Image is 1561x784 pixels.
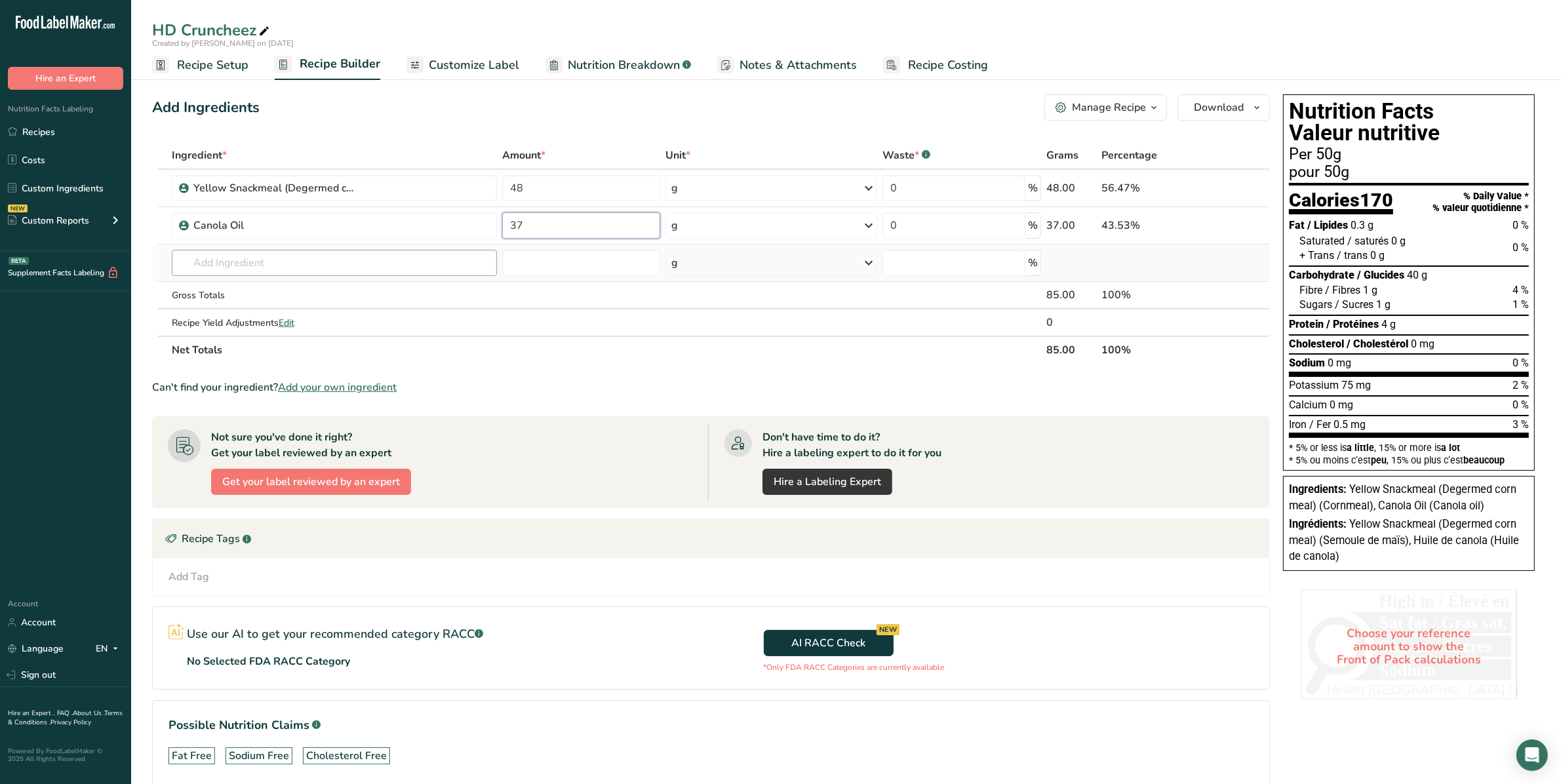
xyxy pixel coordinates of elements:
[1347,338,1408,350] span: / Cholestérol
[8,205,28,212] div: NEW
[1289,438,1529,465] section: * 5% or less is , 15% or more is
[187,654,350,669] p: No Selected FDA RACC Category
[211,469,411,495] button: Get your label reviewed by an expert
[1299,249,1334,262] span: + Trans
[1101,287,1206,303] div: 100%
[1512,418,1529,431] span: 3 %
[172,288,497,302] div: Gross Totals
[1512,284,1529,296] span: 4 %
[762,469,892,495] a: Hire a Labeling Expert
[50,718,91,727] a: Privacy Policy
[1516,739,1548,771] div: Open Intercom Messenger
[1289,418,1307,431] span: Iron
[1433,191,1529,214] div: % Daily Value * % valeur quotidienne *
[1299,284,1322,296] span: Fibre
[8,709,54,718] a: Hire an Expert .
[1441,442,1460,453] span: a lot
[1289,269,1354,281] span: Carbohydrate
[1072,100,1146,115] div: Manage Recipe
[1512,219,1529,231] span: 0 %
[1351,219,1373,231] span: 0.3 g
[1512,379,1529,391] span: 2 %
[1046,315,1096,330] div: 0
[1289,399,1327,411] span: Calcium
[1289,219,1305,231] span: Fat
[877,624,899,635] div: NEW
[9,257,29,265] div: BETA
[740,56,857,74] span: Notes & Attachments
[1177,94,1270,121] button: Download
[193,180,357,196] div: Yellow Snackmeal (Degermed corn meal)
[152,380,1270,395] div: Can't find your ingredient?
[1044,94,1167,121] button: Manage Recipe
[764,630,894,656] button: AI RACC Check NEW
[791,635,865,651] span: AI RACC Check
[429,56,519,74] span: Customize Label
[152,18,272,42] div: HD Cruncheez
[172,748,212,764] div: Fat Free
[406,50,519,80] a: Customize Label
[1046,287,1096,303] div: 85.00
[57,709,73,718] a: FAQ .
[1334,418,1366,431] span: 0.5 mg
[545,50,691,80] a: Nutrition Breakdown
[1371,455,1387,465] span: peu
[1335,298,1373,311] span: / Sucres
[172,316,497,330] div: Recipe Yield Adjustments
[1411,338,1434,350] span: 0 mg
[8,67,123,90] button: Hire an Expert
[96,641,123,657] div: EN
[1357,269,1404,281] span: / Glucides
[168,716,1254,734] h1: Possible Nutrition Claims
[193,218,357,233] div: Canola Oil
[306,748,387,764] div: Cholesterol Free
[1289,191,1393,215] div: Calories
[1407,269,1427,281] span: 40 g
[8,637,64,660] a: Language
[1341,379,1371,391] span: 75 mg
[172,250,497,276] input: Add Ingredient
[187,625,483,643] p: Use our AI to get your recommended category RACC
[1301,589,1517,704] div: Choose your reference amount to show the Front of Pack calculations
[73,709,104,718] a: About Us .
[1046,147,1078,163] span: Grams
[1099,336,1209,363] th: 100%
[1046,180,1096,196] div: 48.00
[1101,180,1206,196] div: 56.47%
[908,56,988,74] span: Recipe Costing
[671,218,678,233] div: g
[1376,298,1391,311] span: 1 g
[8,747,123,763] div: Powered By FoodLabelMaker © 2025 All Rights Reserved
[1289,357,1325,369] span: Sodium
[275,49,380,81] a: Recipe Builder
[1046,218,1096,233] div: 37.00
[1289,456,1529,465] div: * 5% ou moins c’est , 15% ou plus c’est
[1360,189,1393,211] span: 170
[222,474,400,490] span: Get your label reviewed by an expert
[502,147,545,163] span: Amount
[717,50,857,80] a: Notes & Attachments
[1381,318,1396,330] span: 4 g
[1512,399,1529,411] span: 0 %
[665,147,690,163] span: Unit
[1044,336,1099,363] th: 85.00
[1347,442,1374,453] span: a little
[1299,235,1345,247] span: Saturated
[1289,147,1529,163] div: Per 50g
[1289,165,1529,180] div: pour 50g
[278,380,397,395] span: Add your own ingredient
[1391,235,1406,247] span: 0 g
[1307,219,1348,231] span: / Lipides
[168,569,209,585] div: Add Tag
[671,255,678,271] div: g
[1101,147,1157,163] span: Percentage
[1299,298,1332,311] span: Sugars
[177,56,248,74] span: Recipe Setup
[1347,235,1389,247] span: / saturés
[1512,241,1529,254] span: 0 %
[152,50,248,80] a: Recipe Setup
[1463,455,1505,465] span: beaucoup
[1194,100,1244,115] span: Download
[1337,249,1368,262] span: / trans
[1289,100,1529,144] h1: Nutrition Facts Valeur nutritive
